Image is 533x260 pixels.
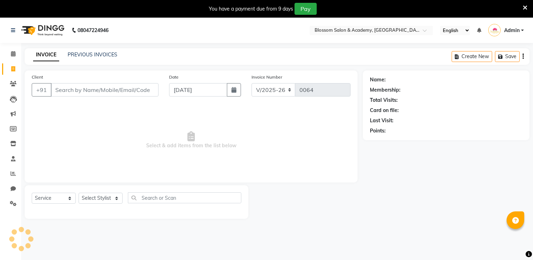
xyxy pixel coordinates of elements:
a: INVOICE [33,49,59,61]
span: Select & add items from the list below [32,105,351,175]
label: Invoice Number [252,74,282,80]
input: Search by Name/Mobile/Email/Code [51,83,159,97]
button: Create New [452,51,492,62]
img: Admin [488,24,501,36]
span: Admin [504,27,520,34]
div: Card on file: [370,107,399,114]
img: logo [18,20,66,40]
label: Date [169,74,179,80]
div: Points: [370,127,386,135]
button: +91 [32,83,51,97]
div: Membership: [370,86,401,94]
label: Client [32,74,43,80]
b: 08047224946 [78,20,109,40]
div: Last Visit: [370,117,393,124]
button: Save [495,51,520,62]
iframe: chat widget [503,232,526,253]
div: You have a payment due from 9 days [209,5,293,13]
input: Search or Scan [128,192,241,203]
div: Total Visits: [370,97,398,104]
button: Pay [295,3,317,15]
a: PREVIOUS INVOICES [68,51,117,58]
div: Name: [370,76,386,83]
